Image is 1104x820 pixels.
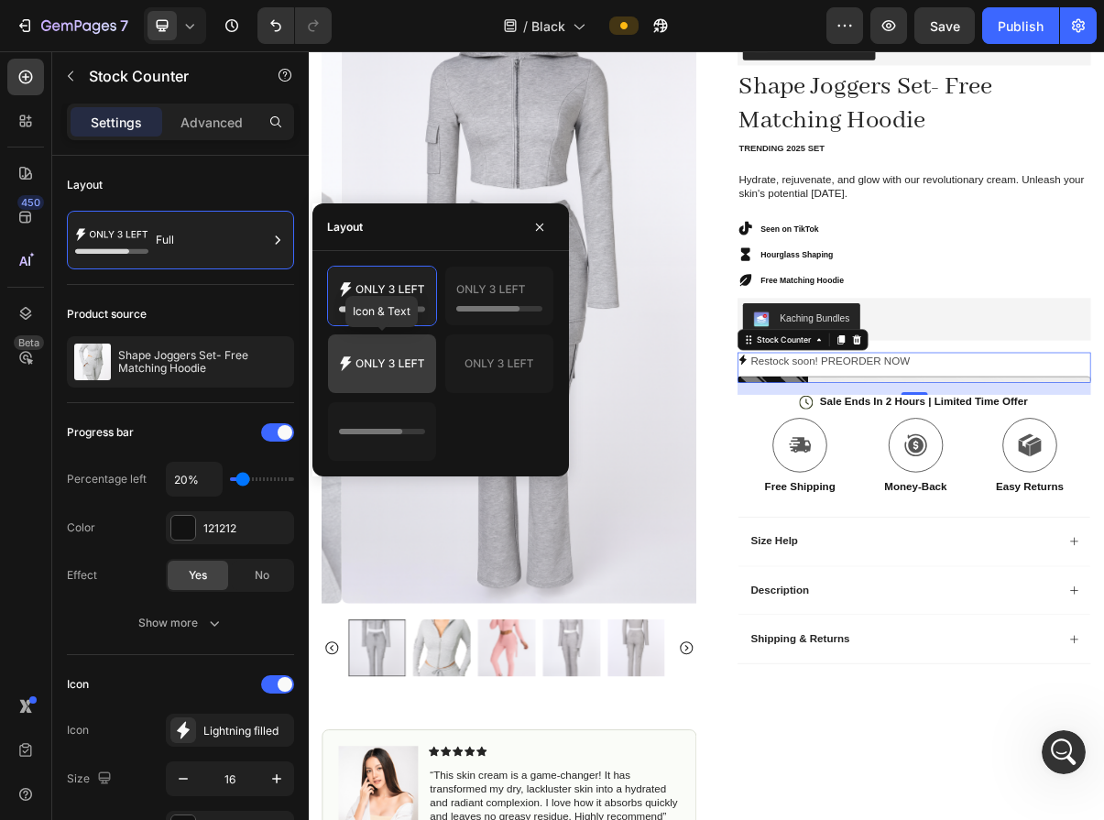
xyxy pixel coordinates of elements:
[531,16,565,36] span: Black
[67,424,134,441] div: Progress bar
[67,676,89,693] div: Icon
[118,349,287,375] p: Shape Joggers Set- Free Matching Hoodie
[17,195,44,210] div: 450
[600,348,762,392] button: Kaching Bundles
[16,562,351,593] textarea: Message…
[616,390,698,407] div: Stock Counter
[15,401,301,612] div: Hi,Just checking in to see if the information I shared earlier reached you. We are looking forwar...
[14,335,44,350] div: Beta
[611,668,676,687] p: Size Help
[29,431,286,502] div: Just checking in to see if the information I shared earlier reached you. We are looking forward t...
[314,593,344,622] button: Send a message…
[138,614,224,632] div: Show more
[189,567,207,584] span: Yes
[86,230,147,245] b: Settings
[29,412,286,431] div: Hi,
[630,593,728,612] p: Free Shipping
[89,9,208,23] h1: [PERSON_NAME]
[67,767,115,792] div: Size
[29,104,224,137] i: You can refer for our Data Privacy.
[58,600,72,615] button: Emoji picker
[180,113,243,132] p: Advanced
[29,353,286,388] div: Let us know if there is anything unclear!
[158,230,283,245] b: Users > Security:
[796,593,882,612] p: Money-Back
[29,68,232,101] b: Shopify collaborator access
[67,607,294,640] button: Show more
[930,18,960,34] span: Save
[914,7,975,44] button: Save
[611,416,831,443] p: Restock soon! PREORDER NOW
[257,7,332,44] div: Undo/Redo
[120,15,128,37] p: 7
[7,7,137,44] button: 7
[91,113,142,132] p: Settings
[615,359,637,381] img: KachingBundles.png
[29,511,286,601] div: If I don't hear back, this conversation will be closed in the next 24 hours, but you can always c...
[651,359,748,378] div: Kaching Bundles
[593,23,1081,122] h1: Shape Joggers Set- Free Matching Hoodie
[15,401,352,645] div: Jay says…
[89,23,126,41] p: Active
[67,177,103,193] div: Layout
[950,593,1044,612] p: Easy Returns
[1042,730,1086,774] iframe: Intercom live chat
[982,7,1059,44] button: Publish
[29,13,286,246] div: If not. To troubleshoot this issue, we would like to have temporary access to your store via . Th...
[67,306,147,323] div: Product source
[67,722,89,738] div: Icon
[89,65,245,87] p: Stock Counter
[203,520,290,537] div: 121212
[167,463,222,496] input: Auto
[156,219,268,261] div: Full
[595,127,1079,143] p: Trending 2025 set
[998,16,1044,36] div: Publish
[287,7,322,42] button: Home
[327,219,363,235] div: Layout
[87,600,102,615] button: Gif picker
[67,519,95,536] div: Color
[706,475,994,494] p: Sale Ends In 2 Hours | Limited Time Offer
[116,600,131,615] button: Start recording
[60,122,89,137] a: here
[203,723,290,739] div: Lightning filled
[15,2,352,401] div: Jay says…
[67,471,147,487] div: Percentage left
[611,736,692,755] p: Description
[15,2,301,399] div: If not.To troubleshoot this issue, we would like to have temporary access to your store viaShopif...
[74,344,111,380] img: product feature img
[595,169,1079,207] p: Hydrate, rejuvenate, and glow with our revolutionary cream. Unleash your skin's potential [DATE].
[523,16,528,36] span: /
[52,10,82,39] img: Profile image for Jay
[200,762,260,795] input: Enter size
[322,7,355,40] div: Close
[28,600,43,615] button: Upload attachment
[625,275,725,288] strong: Hourglass Shaping
[309,51,1104,820] iframe: Design area
[255,567,269,584] span: No
[625,311,739,323] strong: Free Matching Hoodie
[67,567,97,584] div: Effect
[625,239,705,252] strong: Seen on TikTok
[12,7,47,42] button: go back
